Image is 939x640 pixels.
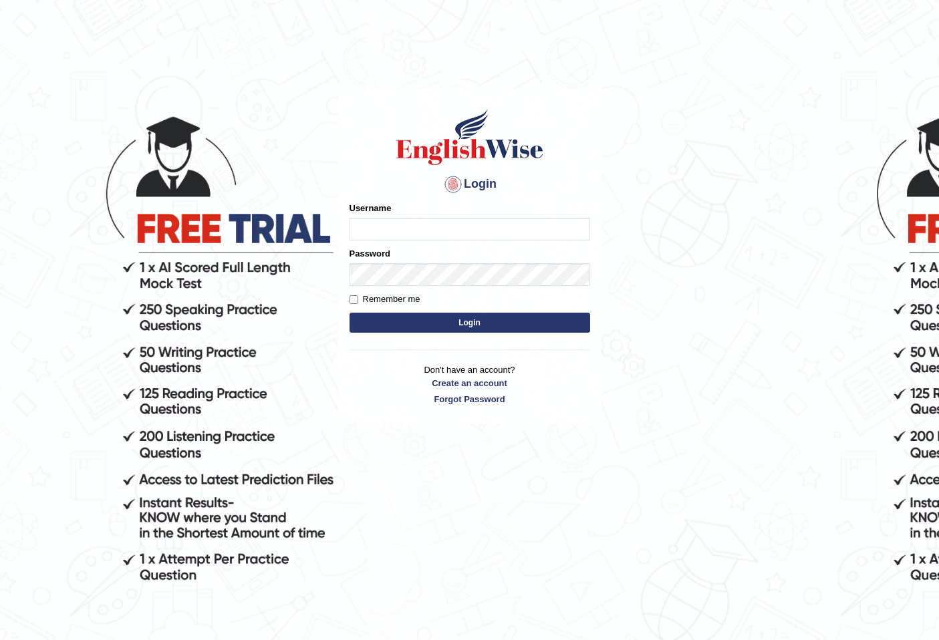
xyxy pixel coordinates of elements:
a: Create an account [350,377,590,389]
label: Password [350,247,390,260]
label: Remember me [350,293,420,306]
label: Username [350,202,392,214]
a: Forgot Password [350,393,590,406]
input: Remember me [350,295,358,304]
h4: Login [350,174,590,195]
button: Login [350,313,590,333]
p: Don't have an account? [350,363,590,405]
img: Logo of English Wise sign in for intelligent practice with AI [394,107,546,167]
